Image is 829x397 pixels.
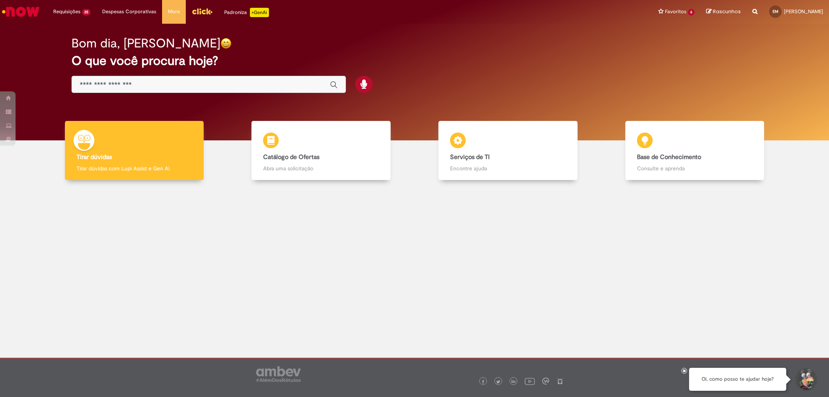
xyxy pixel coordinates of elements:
a: Rascunhos [706,8,741,16]
b: Serviços de TI [450,153,490,161]
p: +GenAi [250,8,269,17]
b: Catálogo de Ofertas [263,153,319,161]
p: Encontre ajuda [450,164,565,172]
img: logo_footer_ambev_rotulo_gray.png [256,366,301,382]
img: logo_footer_youtube.png [525,376,535,386]
img: ServiceNow [1,4,41,19]
span: Rascunhos [713,8,741,15]
img: logo_footer_workplace.png [542,378,549,385]
img: logo_footer_linkedin.png [511,380,515,384]
span: Requisições [53,8,80,16]
h2: Bom dia, [PERSON_NAME] [72,37,220,50]
b: Base de Conhecimento [637,153,701,161]
p: Consulte e aprenda [637,164,752,172]
img: click_logo_yellow_360x200.png [192,5,213,17]
a: Base de Conhecimento Consulte e aprenda [601,121,788,180]
b: Tirar dúvidas [77,153,112,161]
a: Tirar dúvidas Tirar dúvidas com Lupi Assist e Gen Ai [41,121,228,180]
span: Favoritos [665,8,686,16]
img: happy-face.png [220,38,232,49]
p: Abra uma solicitação [263,164,379,172]
span: Despesas Corporativas [102,8,156,16]
span: 25 [82,9,91,16]
img: logo_footer_naosei.png [557,378,564,385]
span: [PERSON_NAME] [784,8,823,15]
span: EM [773,9,778,14]
span: More [168,8,180,16]
p: Tirar dúvidas com Lupi Assist e Gen Ai [77,164,192,172]
div: Padroniza [224,8,269,17]
div: Oi, como posso te ajudar hoje? [689,368,786,391]
button: Iniciar Conversa de Suporte [794,368,817,391]
h2: O que você procura hoje? [72,54,757,68]
a: Serviços de TI Encontre ajuda [415,121,602,180]
a: Catálogo de Ofertas Abra uma solicitação [228,121,415,180]
img: logo_footer_twitter.png [496,380,500,384]
span: 6 [688,9,695,16]
img: logo_footer_facebook.png [481,380,485,384]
